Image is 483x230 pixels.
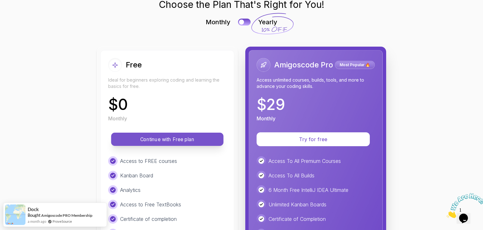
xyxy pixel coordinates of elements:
p: Try for free [264,135,362,143]
a: ProveSource [53,219,72,224]
p: Monthly [206,18,230,26]
h2: Amigoscode Pro [274,60,333,70]
p: Access To All Premium Courses [269,157,341,165]
p: Access to Free TextBooks [120,201,181,208]
p: Certificate of Completion [269,215,326,223]
button: Try for free [257,132,370,146]
p: Monthly [257,115,275,122]
iframe: chat widget [444,191,483,221]
p: Kanban Board [120,172,153,179]
img: provesource social proof notification image [5,204,25,225]
p: $ 29 [257,97,285,112]
p: Access to FREE courses [120,157,177,165]
span: a month ago [28,219,46,224]
button: Continue with Free plan [111,133,223,146]
a: Amigoscode PRO Membership [41,213,92,218]
span: Dock [28,207,39,212]
p: Access unlimited courses, builds, tools, and more to advance your coding skills. [257,77,375,89]
p: Analytics [120,186,141,194]
p: Unlimited Kanban Boards [269,201,326,208]
p: Ideal for beginners exploring coding and learning the basics for free. [108,77,226,89]
p: Certificate of completion [120,215,177,223]
h2: Free [126,60,142,70]
span: 1 [3,3,5,8]
span: Bought [28,213,41,218]
p: Continue with Free plan [118,136,216,143]
p: $ 0 [108,97,128,112]
p: Access To All Builds [269,172,314,179]
img: Chat attention grabber [3,3,42,27]
p: 6 Month Free IntelliJ IDEA Ultimate [269,186,348,194]
p: Most Popular 🔥 [336,62,374,68]
p: Monthly [108,115,127,122]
